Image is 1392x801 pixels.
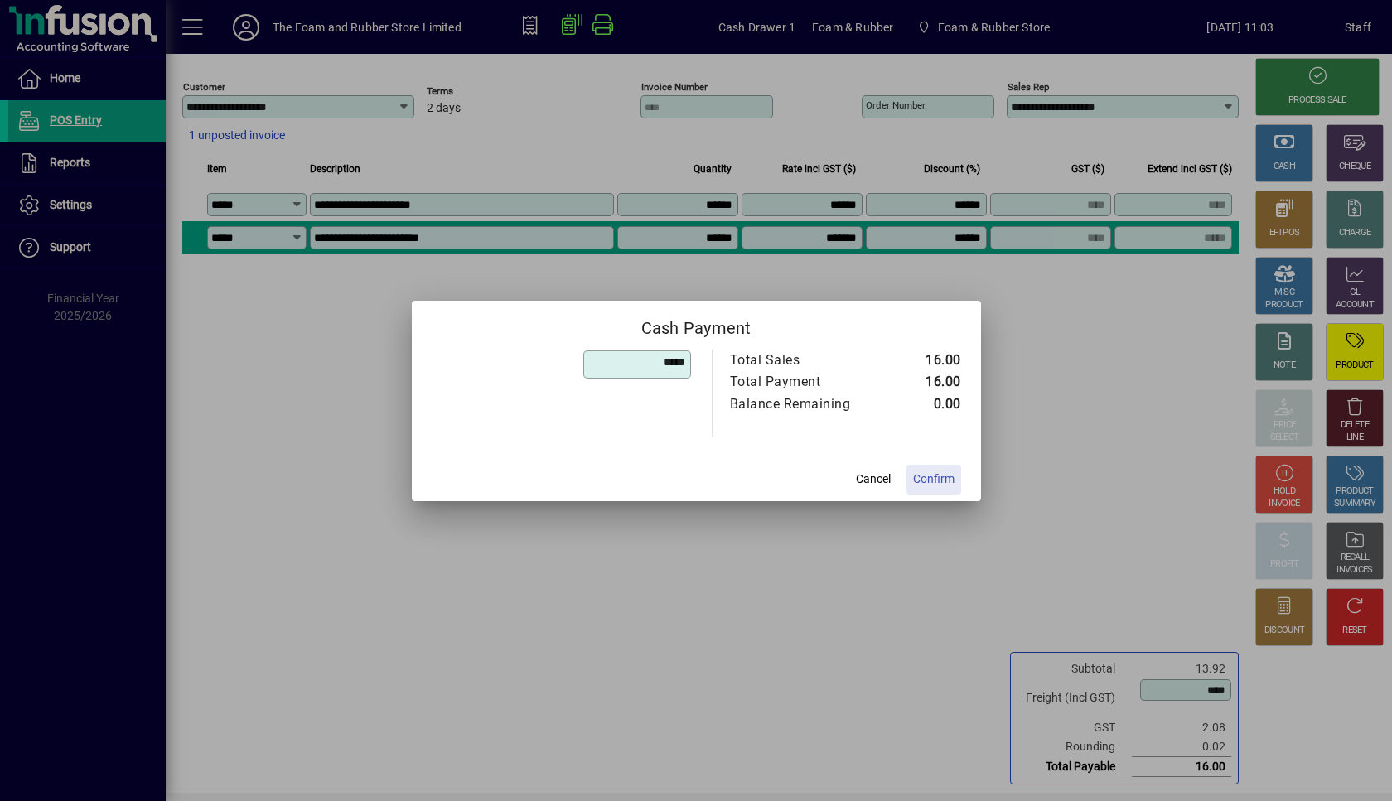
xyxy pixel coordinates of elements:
[729,350,886,371] td: Total Sales
[913,470,955,488] span: Confirm
[856,470,891,488] span: Cancel
[886,371,961,393] td: 16.00
[412,301,981,349] h2: Cash Payment
[730,394,869,414] div: Balance Remaining
[886,350,961,371] td: 16.00
[906,465,961,495] button: Confirm
[847,465,900,495] button: Cancel
[886,393,961,415] td: 0.00
[729,371,886,393] td: Total Payment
